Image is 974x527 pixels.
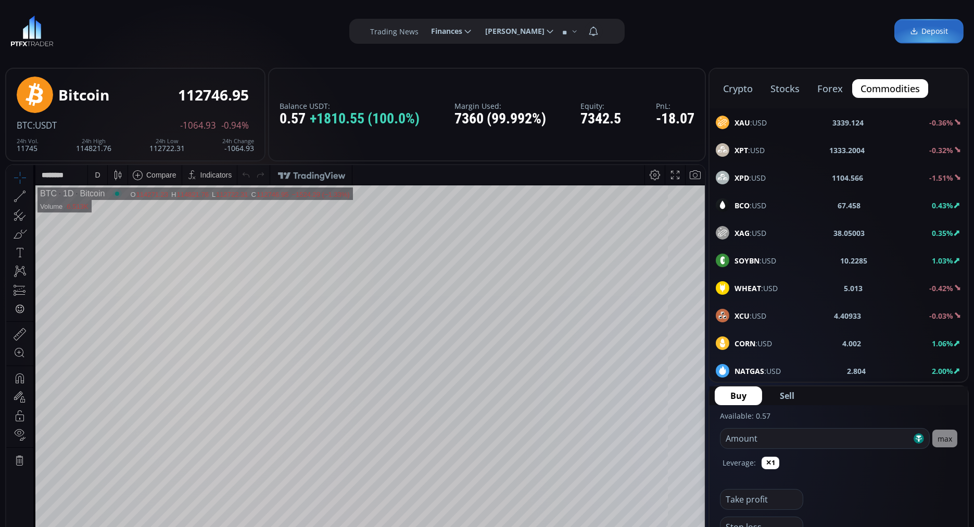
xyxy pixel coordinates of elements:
span: :USD [735,338,772,349]
b: XAU [735,118,750,128]
div: 114271.23 [130,26,162,33]
div: 1m [85,419,95,428]
b: 1.03% [932,256,953,266]
div: Hide Drawings Toolbar [24,389,29,403]
div: Market open [106,24,116,33]
div: -18.07 [656,111,694,127]
a: Deposit [894,19,964,44]
div: 24h High [76,138,111,144]
div: 112746.95 [178,87,249,103]
div: 5d [103,419,111,428]
div: 112722.31 [149,138,185,152]
button: forex [809,79,851,98]
div: 3m [68,419,78,428]
b: -0.36% [929,118,953,128]
span: +1810.55 (100.0%) [310,111,420,127]
span: [PERSON_NAME] [478,21,545,42]
span: BTC [17,119,33,131]
b: -0.03% [929,311,953,321]
span: Deposit [910,26,948,37]
b: 1333.2004 [829,145,865,156]
b: -0.42% [929,283,953,293]
b: CORN [735,338,755,348]
b: NATGAS [735,366,764,376]
div: 112722.31 [210,26,242,33]
span: :USDT [33,119,57,131]
div: log [662,419,672,428]
label: Margin Used: [454,102,546,110]
div: Indicators [194,6,226,14]
div: −1524.29 (−1.33%) [285,26,343,33]
span: :USD [735,117,767,128]
b: 4.40933 [834,310,862,321]
label: Trading News [370,26,419,37]
span: :USD [735,366,781,377]
div: Toggle Log Scale [659,413,676,433]
span: Buy [730,390,747,402]
div: 5y [37,419,45,428]
span: :USD [735,200,766,211]
span: -0.94% [221,121,249,130]
button: commodities [852,79,928,98]
div: -1064.93 [222,138,254,152]
div: Go to [140,413,156,433]
div: Toggle Auto Scale [676,413,697,433]
div: 24h Vol. [17,138,39,144]
span: Sell [780,390,794,402]
button: stocks [762,79,808,98]
span: :USD [735,172,766,183]
span: :USD [735,283,778,294]
div: C [245,26,250,33]
b: 0.43% [932,200,953,210]
b: BCO [735,200,750,210]
b: 2.804 [847,366,866,377]
div: 0.57 [280,111,420,127]
div: 1D [50,24,67,33]
span: 15:14:09 (UTC) [580,419,630,428]
div: auto [679,419,693,428]
div: D [88,6,94,14]
b: 1104.566 [832,172,863,183]
label: Equity: [580,102,621,110]
span: :USD [735,228,766,239]
label: Leverage: [723,457,756,468]
label: Balance USDT: [280,102,420,110]
b: -1.51% [929,173,953,183]
b: 1.06% [932,338,953,348]
div: 7342.5 [580,111,621,127]
b: WHEAT [735,283,761,293]
div: 24h Low [149,138,185,144]
div: 11745 [17,138,39,152]
b: -0.32% [929,145,953,155]
span: :USD [735,255,776,266]
div:  [9,139,18,149]
b: XCU [735,311,750,321]
div: 1y [53,419,60,428]
div: Toggle Percentage [644,413,659,433]
img: LOGO [10,16,54,47]
b: 3339.124 [832,117,864,128]
b: 4.002 [843,338,862,349]
b: 38.05003 [833,228,865,239]
div: L [206,26,210,33]
div: 7360 (99.992%) [454,111,546,127]
span: Finances [424,21,462,42]
div: O [124,26,130,33]
b: XPD [735,173,749,183]
div: Bitcoin [67,24,98,33]
b: 2.00% [932,366,953,376]
div: H [165,26,170,33]
button: Buy [715,386,762,405]
span: :USD [735,145,765,156]
div: 112746.95 [250,26,282,33]
b: 0.35% [932,228,953,238]
button: Sell [764,386,810,405]
button: ✕1 [762,457,779,469]
div: 114821.76 [170,26,202,33]
div: Compare [140,6,170,14]
b: 67.458 [838,200,861,211]
span: :USD [735,310,766,321]
div: 24h Change [222,138,254,144]
div: 114821.76 [76,138,111,152]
